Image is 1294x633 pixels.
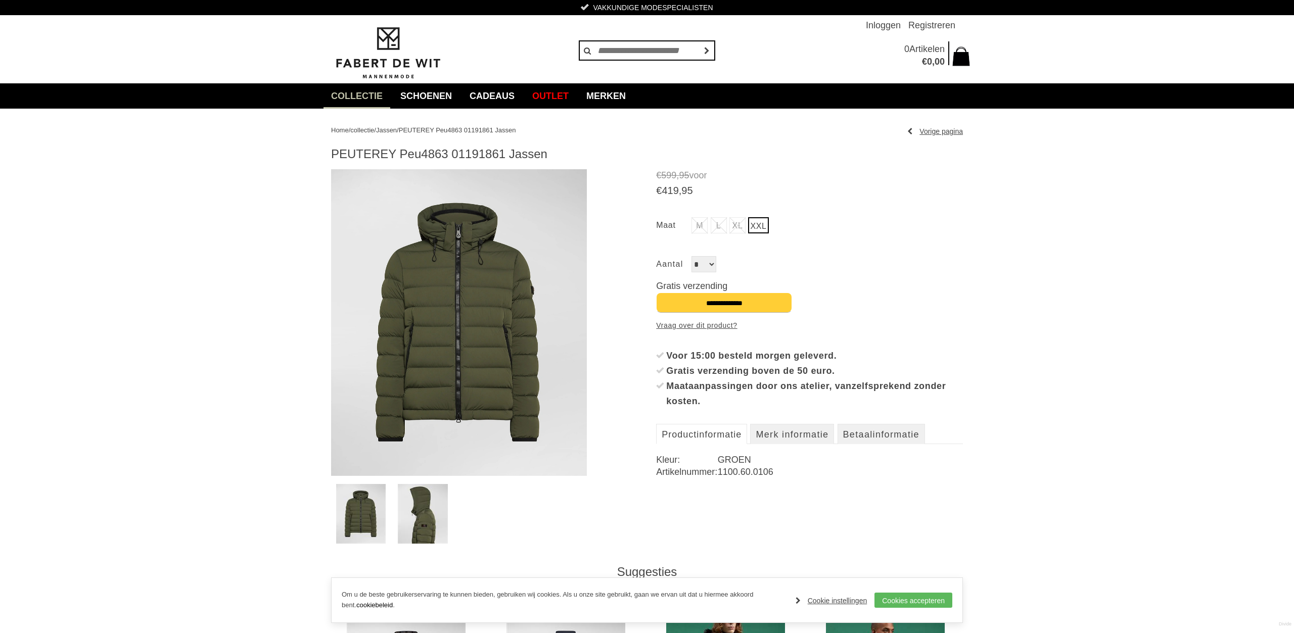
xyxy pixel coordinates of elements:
span: Artikelen [909,44,945,54]
dt: Kleur: [656,454,717,466]
div: Suggesties [331,564,963,579]
a: Cookie instellingen [796,593,867,608]
a: Productinformatie [656,424,747,444]
span: Gratis verzending [656,281,727,291]
a: Merk informatie [750,424,834,444]
a: PEUTEREY Peu4863 01191861 Jassen [399,126,516,134]
a: Cookies accepteren [874,593,952,608]
img: peuterey-peu4863-01191861-jassen [336,484,386,544]
dd: GROEN [718,454,963,466]
p: Om u de beste gebruikerservaring te kunnen bieden, gebruiken wij cookies. Als u onze site gebruik... [342,590,785,611]
a: Cadeaus [462,83,522,109]
span: 0 [927,57,932,67]
a: Betaalinformatie [838,424,925,444]
a: Merken [579,83,633,109]
span: voor [656,169,963,182]
span: 95 [681,185,692,196]
a: Registreren [908,15,955,35]
a: cookiebeleid [356,601,393,609]
span: , [676,170,679,180]
a: collectie [350,126,374,134]
span: , [932,57,935,67]
dt: Artikelnummer: [656,466,717,478]
a: Jassen [376,126,397,134]
span: / [374,126,376,134]
a: Vraag over dit product? [656,318,737,333]
span: 95 [679,170,689,180]
a: Divide [1279,618,1291,630]
div: Voor 15:00 besteld morgen geleverd. [666,348,963,363]
dd: 1100.60.0106 [718,466,963,478]
img: peuterey-peu4863-01191861-jassen [398,484,448,544]
a: XXL [748,217,768,233]
span: / [349,126,351,134]
div: Gratis verzending boven de 50 euro. [666,363,963,378]
a: Schoenen [393,83,459,109]
label: Aantal [656,256,691,272]
img: Fabert de Wit [331,26,445,80]
a: collectie [323,83,390,109]
li: Maataanpassingen door ons atelier, vanzelfsprekend zonder kosten. [656,378,963,409]
span: € [656,170,661,180]
span: , [679,185,682,196]
span: € [922,57,927,67]
a: Home [331,126,349,134]
span: 419 [662,185,678,196]
span: € [656,185,662,196]
ul: Maat [656,217,963,236]
a: Outlet [525,83,576,109]
span: / [397,126,399,134]
img: PEUTEREY Peu4863 01191861 Jassen [331,169,587,476]
span: 00 [935,57,945,67]
h1: PEUTEREY Peu4863 01191861 Jassen [331,147,963,162]
a: Vorige pagina [907,124,963,139]
span: 0 [904,44,909,54]
a: Inloggen [866,15,901,35]
span: 599 [661,170,676,180]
